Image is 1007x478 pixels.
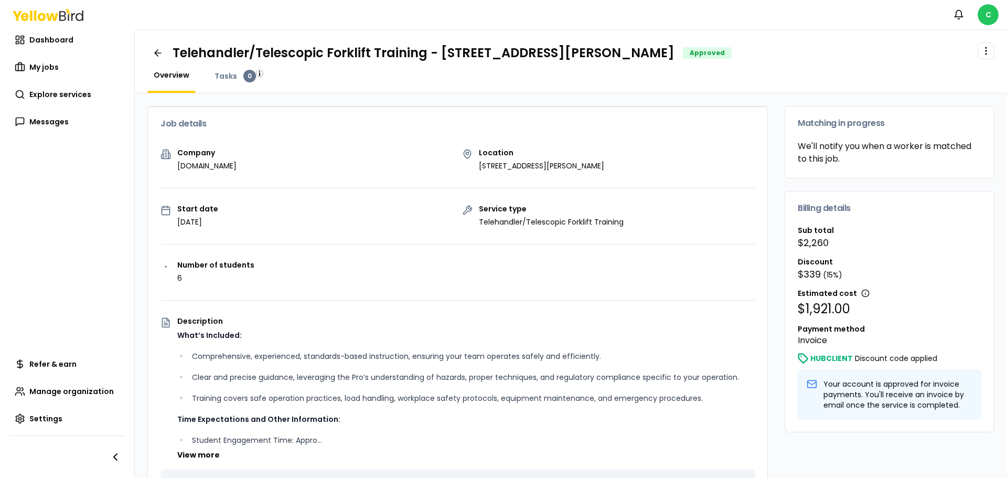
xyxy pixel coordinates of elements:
[855,353,937,364] span: Discount code applied
[192,392,755,405] p: Training covers safe operation practices, load handling, workplace safety protocols, equipment ma...
[177,161,237,171] p: [DOMAIN_NAME]
[798,288,857,299] span: Estimated cost
[8,29,126,50] a: Dashboard
[173,45,674,61] h1: Telehandler/Telescopic Forklift Training - [STREET_ADDRESS][PERSON_NAME]
[29,62,59,72] span: My jobs
[8,57,126,78] a: My jobs
[177,217,218,227] p: [DATE]
[29,35,73,45] span: Dashboard
[192,371,755,384] p: Clear and precise guidance, leveraging the Pro’s understanding of hazards, proper techniques, and...
[160,120,755,128] h3: Job details
[798,301,981,317] p: $1,921.00
[192,350,755,363] p: Comprehensive, experienced, standards-based instruction, ensuring your team operates safely and e...
[177,450,220,460] button: View more
[8,381,126,402] a: Manage organization
[798,140,981,165] p: We'll notify you when a worker is matched to this job.
[177,330,242,341] strong: What’s Included:
[177,273,254,283] p: 6
[29,89,91,100] span: Explore services
[479,161,604,171] p: [STREET_ADDRESS][PERSON_NAME]
[810,353,853,364] span: HUBCLIENT
[177,205,218,213] p: Start date
[479,217,624,227] p: Telehandler/Telescopic Forklift Training
[798,236,981,250] p: $2,260
[215,71,237,81] span: Tasks
[8,354,126,375] a: Refer & earn
[177,149,237,156] p: Company
[29,386,114,397] span: Manage organization
[798,225,834,236] span: Sub total
[177,414,340,424] strong: Time Expectations and Other Information:
[29,413,62,424] span: Settings
[798,119,981,128] h3: Matching in progress
[8,408,126,429] a: Settings
[683,47,732,59] div: Approved
[208,70,262,82] a: Tasks0
[823,379,972,410] p: Your account is approved for invoice payments. You'll receive an invoice by email once the servic...
[8,111,126,132] a: Messages
[177,317,755,325] p: Description
[798,324,865,334] span: Payment method
[798,257,981,267] h3: Discount
[243,70,256,82] div: 0
[978,4,999,25] span: C
[147,70,196,80] a: Overview
[29,116,69,127] span: Messages
[177,261,254,269] p: Number of students
[798,267,981,282] p: $339
[479,149,604,156] p: Location
[798,334,981,347] p: Invoice
[189,434,755,447] li: Student Engagement Time: Appro...
[29,359,77,369] span: Refer & earn
[8,84,126,105] a: Explore services
[823,270,842,280] span: ( 15 %)
[798,204,851,213] span: Billing details
[154,70,189,80] span: Overview
[479,205,624,213] p: Service type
